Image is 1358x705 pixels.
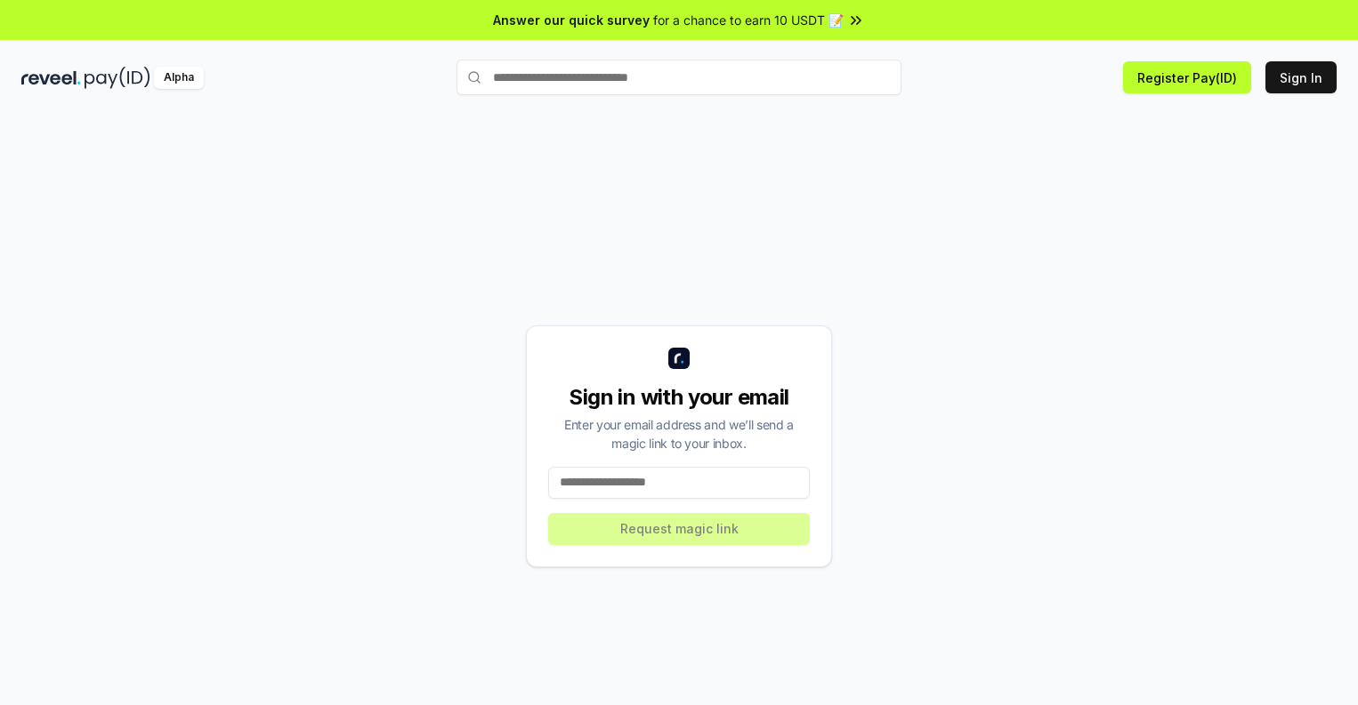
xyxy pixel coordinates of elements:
button: Sign In [1265,61,1337,93]
span: for a chance to earn 10 USDT 📝 [653,11,844,29]
span: Answer our quick survey [493,11,650,29]
button: Register Pay(ID) [1123,61,1251,93]
div: Sign in with your email [548,383,810,412]
img: reveel_dark [21,67,81,89]
div: Enter your email address and we’ll send a magic link to your inbox. [548,415,810,453]
img: logo_small [668,348,690,369]
div: Alpha [154,67,204,89]
img: pay_id [85,67,150,89]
